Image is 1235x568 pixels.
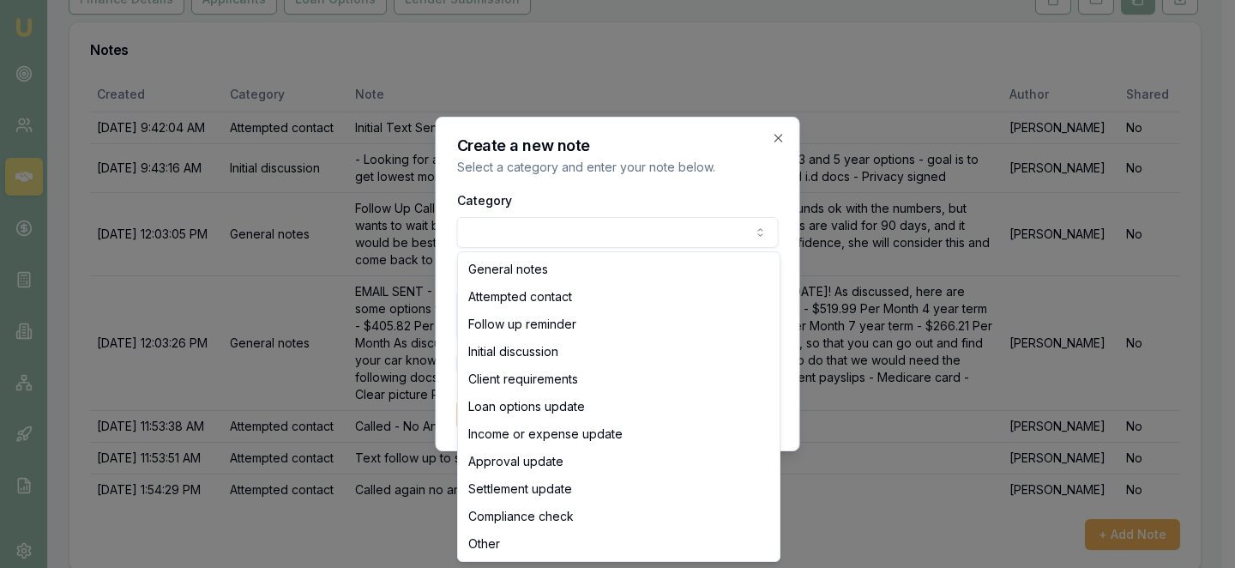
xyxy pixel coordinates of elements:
span: Attempted contact [468,288,572,305]
span: Approval update [468,453,563,470]
span: Compliance check [468,508,574,525]
span: Initial discussion [468,343,558,360]
span: Client requirements [468,371,578,388]
span: Loan options update [468,398,585,415]
span: Income or expense update [468,426,623,443]
span: General notes [468,261,548,278]
span: Other [468,535,500,553]
span: Follow up reminder [468,316,576,333]
span: Settlement update [468,480,572,498]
